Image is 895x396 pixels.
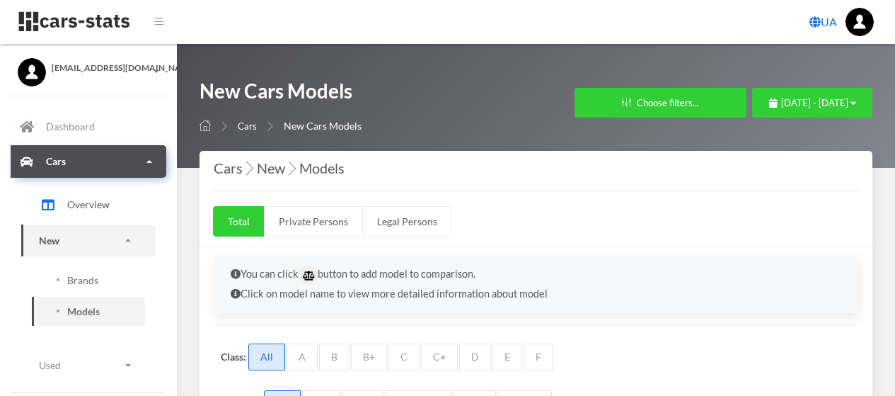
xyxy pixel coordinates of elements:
span: B [319,344,350,370]
a: Total [213,206,265,237]
span: All [248,344,285,370]
span: [EMAIL_ADDRESS][DOMAIN_NAME] [52,62,159,74]
p: Dashboard [46,118,95,135]
a: Used [21,349,156,381]
a: Legal Persons [362,206,452,237]
a: Cars [238,120,257,132]
span: F [524,344,553,370]
span: Overview [67,197,110,212]
button: Choose filters... [574,88,746,118]
span: [DATE] - [DATE] [781,97,848,108]
span: A [287,344,318,370]
p: New [39,232,59,249]
label: Class: [221,349,246,364]
span: Brands [67,273,98,288]
button: [DATE] - [DATE] [752,88,872,118]
p: Cars [46,152,66,170]
img: ... [845,8,874,36]
a: Cars [11,145,166,178]
a: Overview [21,187,156,222]
span: Models [67,304,100,319]
span: C [388,344,420,370]
span: E [492,344,522,370]
span: New Cars Models [284,120,362,132]
a: New [21,225,156,256]
span: D [459,344,491,370]
a: Models [32,297,145,326]
a: Dashboard [11,111,166,143]
div: You can click button to add model to comparison. Click on model name to view more detailed inform... [214,256,858,313]
p: Used [39,356,61,374]
h1: New Cars Models [200,78,362,111]
span: C+ [421,344,458,370]
a: [EMAIL_ADDRESS][DOMAIN_NAME] [18,58,159,74]
span: B+ [351,344,387,370]
a: Brands [32,266,145,295]
img: navbar brand [18,11,131,33]
a: UA [804,8,843,36]
h4: Cars New Models [214,157,858,179]
a: Private Persons [264,206,363,237]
